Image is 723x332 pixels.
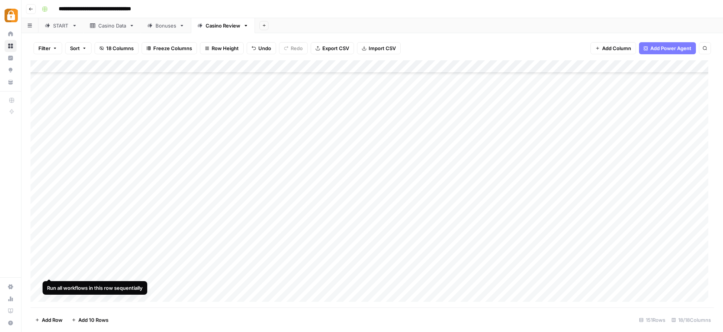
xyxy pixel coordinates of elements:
button: Add 10 Rows [67,314,113,326]
button: Sort [65,42,92,54]
a: Usage [5,293,17,305]
a: Your Data [5,76,17,88]
div: Bonuses [156,22,176,29]
span: Add 10 Rows [78,316,108,324]
span: Row Height [212,44,239,52]
button: Undo [247,42,276,54]
div: START [53,22,69,29]
span: Sort [70,44,80,52]
div: 151 Rows [636,314,668,326]
span: Add Power Agent [650,44,691,52]
a: Home [5,28,17,40]
div: Casino Review [206,22,240,29]
span: Redo [291,44,303,52]
button: Add Column [590,42,636,54]
button: Add Row [31,314,67,326]
span: Export CSV [322,44,349,52]
a: Insights [5,52,17,64]
span: Undo [258,44,271,52]
a: Opportunities [5,64,17,76]
button: 18 Columns [95,42,139,54]
a: Learning Hub [5,305,17,317]
a: Browse [5,40,17,52]
button: Add Power Agent [639,42,696,54]
button: Workspace: Adzz [5,6,17,25]
button: Help + Support [5,317,17,329]
a: Settings [5,281,17,293]
button: Redo [279,42,308,54]
div: Casino Data [98,22,126,29]
span: Import CSV [369,44,396,52]
span: Freeze Columns [153,44,192,52]
button: Filter [34,42,62,54]
span: 18 Columns [106,44,134,52]
a: Bonuses [141,18,191,33]
a: START [38,18,84,33]
button: Import CSV [357,42,401,54]
a: Casino Data [84,18,141,33]
span: Filter [38,44,50,52]
img: Adzz Logo [5,9,18,22]
button: Freeze Columns [142,42,197,54]
button: Export CSV [311,42,354,54]
div: 18/18 Columns [668,314,714,326]
span: Add Column [602,44,631,52]
a: Casino Review [191,18,255,33]
span: Add Row [42,316,63,324]
button: Row Height [200,42,244,54]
